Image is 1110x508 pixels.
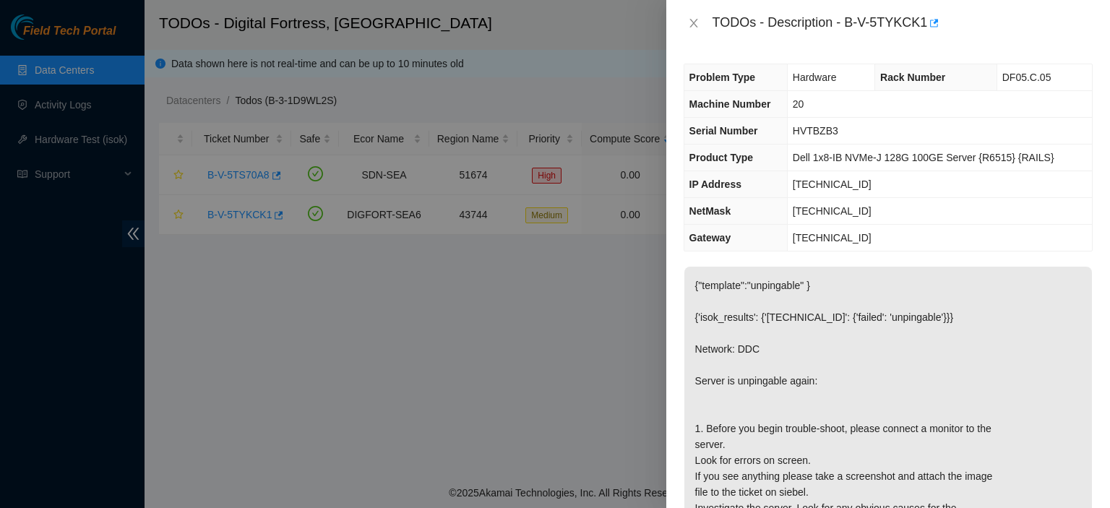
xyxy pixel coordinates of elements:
[689,72,756,83] span: Problem Type
[689,125,758,137] span: Serial Number
[1002,72,1051,83] span: DF05.C.05
[689,98,771,110] span: Machine Number
[688,17,700,29] span: close
[793,232,872,244] span: [TECHNICAL_ID]
[689,178,741,190] span: IP Address
[793,205,872,217] span: [TECHNICAL_ID]
[689,152,753,163] span: Product Type
[793,178,872,190] span: [TECHNICAL_ID]
[793,72,837,83] span: Hardware
[793,98,804,110] span: 20
[713,12,1093,35] div: TODOs - Description - B-V-5TYKCK1
[793,125,838,137] span: HVTBZB3
[689,205,731,217] span: NetMask
[684,17,704,30] button: Close
[793,152,1054,163] span: Dell 1x8-IB NVMe-J 128G 100GE Server {R6515} {RAILS}
[880,72,945,83] span: Rack Number
[689,232,731,244] span: Gateway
